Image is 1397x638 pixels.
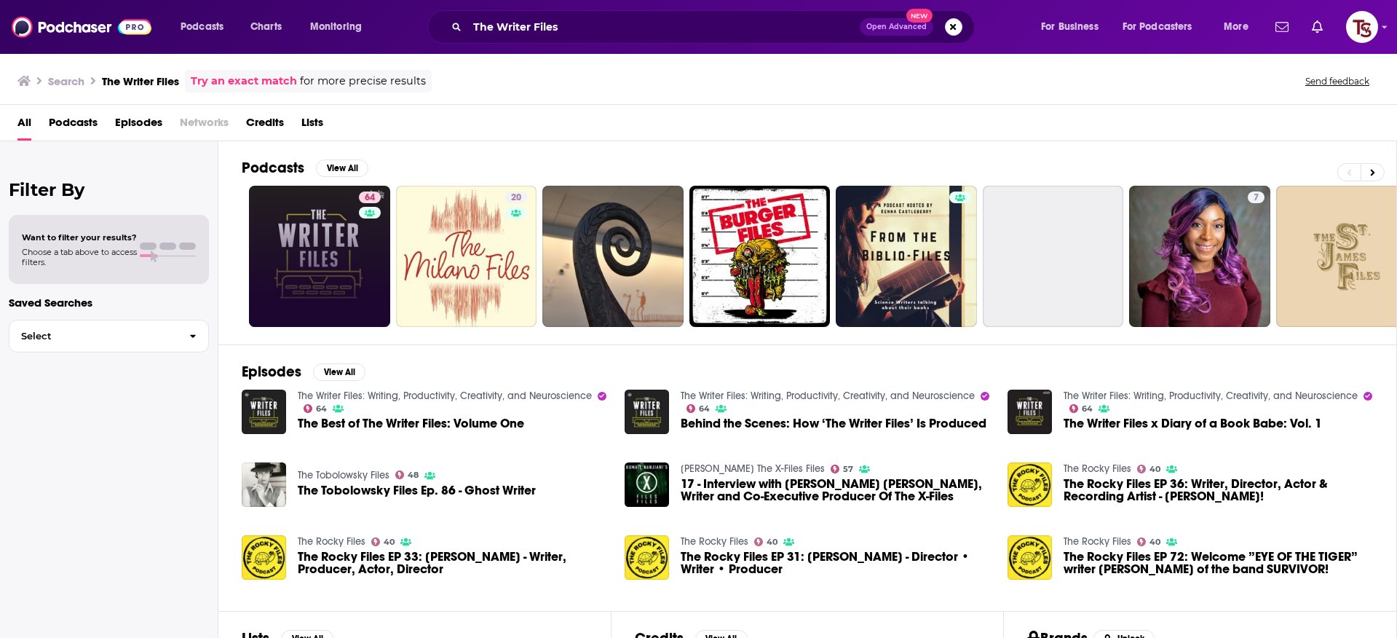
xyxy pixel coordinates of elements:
span: 64 [316,406,327,412]
a: 7 [1248,192,1265,203]
span: 40 [1149,466,1160,473]
span: for more precise results [300,73,426,90]
img: The Rocky Files EP 33: Robert Bruzio - Writer, Producer, Actor, Director [242,535,286,580]
span: Networks [180,111,229,141]
span: 57 [843,466,853,473]
a: Show notifications dropdown [1270,15,1294,39]
a: 48 [395,470,419,479]
img: The Rocky Files EP 72: Welcome ”EYE OF THE TIGER” writer FRANKIE SULLIVAN of the band SURVIVOR! [1008,535,1052,580]
span: Monitoring [310,17,362,37]
p: Saved Searches [9,296,209,310]
button: open menu [1031,15,1117,39]
a: The Rocky Files [298,535,365,548]
input: Search podcasts, credits, & more... [467,15,860,39]
h3: Search [48,74,84,88]
a: 40 [754,537,778,546]
a: The Rocky Files [1064,462,1131,475]
span: Charts [250,17,282,37]
div: Search podcasts, credits, & more... [441,10,989,44]
h3: The Writer Files [102,74,179,88]
img: 17 - Interview with Glen Morgan, Writer and Co-Executive Producer Of The X-Files [625,462,669,507]
img: The Best of The Writer Files: Volume One [242,390,286,434]
a: Credits [246,111,284,141]
a: The Writer Files x Diary of a Book Babe: Vol. 1 [1064,417,1322,430]
a: The Best of The Writer Files: Volume One [298,417,524,430]
button: open menu [300,15,381,39]
a: The Tobolowsky Files [298,469,389,481]
a: Try an exact match [191,73,297,90]
button: Open AdvancedNew [860,18,933,36]
a: Lists [301,111,323,141]
h2: Episodes [242,363,301,381]
a: EpisodesView All [242,363,365,381]
h2: Filter By [9,179,209,200]
a: The Rocky Files [1064,535,1131,548]
span: 64 [1082,406,1093,412]
span: 48 [408,472,419,478]
span: All [17,111,31,141]
a: The Rocky Files EP 31: Derek Wayne Johnson - Director • Writer • Producer [681,551,990,575]
a: 64 [359,192,381,203]
button: Show profile menu [1346,11,1378,43]
span: 20 [511,191,521,205]
a: The Writer Files: Writing, Productivity, Creativity, and Neuroscience [298,390,592,402]
a: The Tobolowsky Files Ep. 86 - Ghost Writer [298,484,536,497]
a: Behind the Scenes: How ‘The Writer Files’ Is Produced [681,417,986,430]
span: Open Advanced [866,23,927,31]
span: 64 [365,191,375,205]
span: 7 [1254,191,1259,205]
a: 20 [505,192,527,203]
a: The Rocky Files EP 31: Derek Wayne Johnson - Director • Writer • Producer [625,535,669,580]
span: The Rocky Files EP 72: Welcome ”EYE OF THE TIGER” writer [PERSON_NAME] of the band SURVIVOR! [1064,551,1373,575]
a: Episodes [115,111,162,141]
button: open menu [1214,15,1267,39]
a: 40 [371,537,395,546]
span: 40 [384,539,395,546]
span: 40 [1149,539,1160,546]
a: 64 [686,404,711,413]
span: New [906,9,933,23]
img: The Rocky Files EP 36: Writer, Director, Actor & Recording Artist - KEVIN SAVO! [1008,462,1052,507]
a: 64 [1069,404,1093,413]
a: 40 [1137,465,1161,473]
a: Kumail Nanjiani's The X-Files Files [681,462,825,475]
a: 64 [304,404,328,413]
img: User Profile [1346,11,1378,43]
a: 57 [831,465,854,473]
a: 40 [1137,537,1161,546]
a: The Rocky Files EP 36: Writer, Director, Actor & Recording Artist - KEVIN SAVO! [1064,478,1373,503]
a: PodcastsView All [242,159,368,177]
span: 17 - Interview with [PERSON_NAME] [PERSON_NAME], Writer and Co-Executive Producer Of The X-Files [681,478,990,503]
a: Podcasts [49,111,98,141]
span: For Business [1041,17,1099,37]
a: Charts [241,15,290,39]
a: The Rocky Files [681,535,748,548]
span: The Rocky Files EP 31: [PERSON_NAME] - Director • Writer • Producer [681,551,990,575]
img: Behind the Scenes: How ‘The Writer Files’ Is Produced [625,390,669,434]
button: open menu [170,15,242,39]
h2: Podcasts [242,159,304,177]
a: The Writer Files: Writing, Productivity, Creativity, and Neuroscience [681,390,975,402]
a: 20 [396,186,537,327]
a: The Rocky Files EP 72: Welcome ”EYE OF THE TIGER” writer FRANKIE SULLIVAN of the band SURVIVOR! [1064,551,1373,575]
a: 64 [249,186,390,327]
img: Podchaser - Follow, Share and Rate Podcasts [12,13,151,41]
button: open menu [1113,15,1214,39]
a: 17 - Interview with Glen Morgan, Writer and Co-Executive Producer Of The X-Files [681,478,990,503]
a: The Tobolowsky Files Ep. 86 - Ghost Writer [242,462,286,507]
span: For Podcasters [1123,17,1192,37]
a: The Rocky Files EP 33: Robert Bruzio - Writer, Producer, Actor, Director [298,551,607,575]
